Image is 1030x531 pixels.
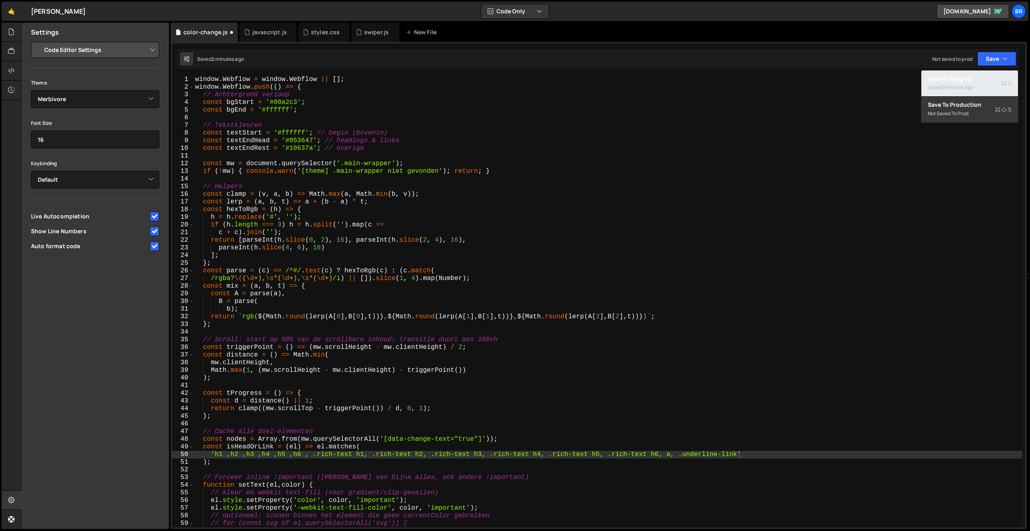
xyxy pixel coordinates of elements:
div: 29 [172,290,194,298]
div: 54 [172,481,194,489]
div: 5 [172,106,194,114]
span: S [1001,79,1011,87]
div: 53 [172,474,194,481]
div: 32 [172,313,194,321]
div: 34 [172,328,194,336]
div: styles.css [311,28,340,36]
div: color-change.js [183,28,228,36]
div: 46 [172,420,194,428]
div: 22 [172,236,194,244]
div: 8 [172,129,194,137]
label: Font Size [31,119,52,127]
div: 13 [172,168,194,175]
div: 43 [172,397,194,405]
div: Save to Production [928,101,1011,109]
div: 24 [172,252,194,259]
div: 25 [172,259,194,267]
label: Theme [31,79,47,87]
div: 11 [172,152,194,160]
div: 42 [172,390,194,397]
div: 50 [172,451,194,458]
div: 1 [172,76,194,83]
div: 21 [172,229,194,236]
div: 51 [172,458,194,466]
div: 36 [172,344,194,351]
a: [DOMAIN_NAME] [937,4,1009,19]
button: Save [977,52,1016,66]
div: 2 minutes ago [942,84,973,91]
div: 16 [172,191,194,198]
a: Br [1011,4,1026,19]
div: 30 [172,298,194,305]
div: 20 [172,221,194,229]
div: 52 [172,466,194,474]
div: 3 [172,91,194,99]
div: 12 [172,160,194,168]
div: 59 [172,520,194,527]
div: 27 [172,275,194,282]
div: 35 [172,336,194,344]
button: Code Only [481,4,549,19]
div: [PERSON_NAME] [31,6,86,16]
div: 9 [172,137,194,145]
div: Saved [197,56,244,62]
div: 48 [172,436,194,443]
span: Auto format code [31,242,148,250]
div: New File [406,28,440,36]
div: 19 [172,214,194,221]
div: 44 [172,405,194,413]
div: swiper.js [364,28,389,36]
button: Save to ProductionS Not saved to prod [921,97,1018,123]
h2: Settings [31,28,59,37]
div: 2 [172,83,194,91]
div: 37 [172,351,194,359]
div: 31 [172,305,194,313]
div: 4 [172,99,194,106]
div: 33 [172,321,194,328]
div: 49 [172,443,194,451]
div: 58 [172,512,194,520]
div: 40 [172,374,194,382]
div: 6 [172,114,194,122]
div: 15 [172,183,194,191]
div: 23 [172,244,194,252]
div: Not saved to prod [932,56,972,62]
div: Saved [928,83,1011,92]
div: 7 [172,122,194,129]
div: 55 [172,489,194,497]
label: Keybinding [31,160,57,168]
div: 38 [172,359,194,367]
div: 2 minutes ago [212,56,244,62]
div: 45 [172,413,194,420]
a: 🤙 [2,2,21,21]
div: 47 [172,428,194,436]
div: 18 [172,206,194,214]
div: javascript.js [252,28,287,36]
div: 10 [172,145,194,152]
div: 57 [172,504,194,512]
div: 17 [172,198,194,206]
button: Save to StagingS Saved2 minutes ago [921,71,1018,97]
div: 56 [172,497,194,504]
div: 26 [172,267,194,275]
span: S [995,106,1011,114]
div: 41 [172,382,194,390]
div: 39 [172,367,194,374]
span: Show Line Numbers [31,227,148,235]
span: Live Autocompletion [31,212,148,220]
div: Save to Staging [928,75,1011,83]
div: 28 [172,282,194,290]
div: Not saved to prod [928,109,1011,118]
div: 14 [172,175,194,183]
